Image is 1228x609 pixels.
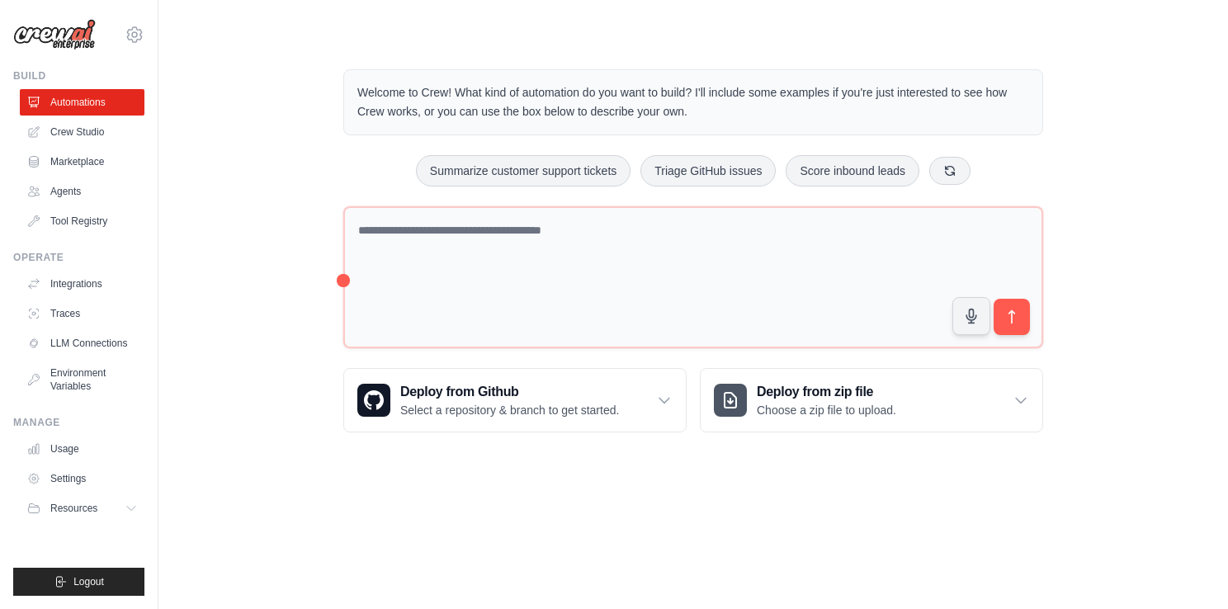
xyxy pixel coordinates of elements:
a: Automations [20,89,144,116]
p: Select a repository & branch to get started. [400,402,619,418]
a: Marketplace [20,149,144,175]
a: Traces [20,300,144,327]
a: Crew Studio [20,119,144,145]
a: Settings [20,465,144,492]
a: Agents [20,178,144,205]
a: Environment Variables [20,360,144,399]
span: Logout [73,575,104,588]
button: Summarize customer support tickets [416,155,631,186]
a: LLM Connections [20,330,144,356]
button: Logout [13,568,144,596]
button: Score inbound leads [786,155,919,186]
h3: Deploy from Github [400,382,619,402]
div: Build [13,69,144,83]
p: Welcome to Crew! What kind of automation do you want to build? I'll include some examples if you'... [357,83,1029,121]
img: Logo [13,19,96,50]
h3: Deploy from zip file [757,382,896,402]
a: Usage [20,436,144,462]
button: Resources [20,495,144,522]
div: Manage [13,416,144,429]
button: Triage GitHub issues [640,155,776,186]
a: Tool Registry [20,208,144,234]
span: Resources [50,502,97,515]
a: Integrations [20,271,144,297]
p: Choose a zip file to upload. [757,402,896,418]
div: Operate [13,251,144,264]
